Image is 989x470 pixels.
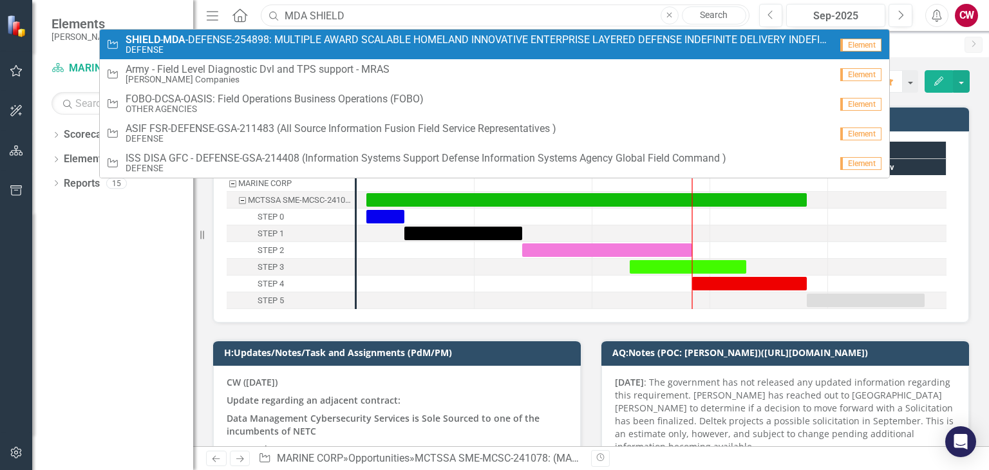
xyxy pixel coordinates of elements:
[106,178,127,189] div: 15
[615,376,956,456] p: : The government has not released any updated information regarding this requirement. [PERSON_NAM...
[227,259,355,276] div: STEP 3
[227,209,355,225] div: Task: Start date: 2025-07-03 End date: 2025-07-13
[126,104,424,114] small: OTHER AGENCIES
[261,5,749,27] input: Search ClearPoint...
[6,15,29,37] img: ClearPoint Strategy
[224,348,574,357] h3: H:Updates/Notes/Task and Assignments (PdM/PM)
[126,64,390,75] span: Army - Field Level Diagnostic Dvl and TPS support - MRAS
[630,260,746,274] div: Task: Start date: 2025-09-10 End date: 2025-10-10
[52,16,165,32] span: Elements
[126,153,726,164] span: ISS DISA GFC - DEFENSE-GSA-214408 (Information Systems Support Defense Information Systems Agency...
[615,376,644,388] strong: [DATE]
[404,227,522,240] div: Task: Start date: 2025-07-13 End date: 2025-08-13
[840,98,881,111] span: Element
[126,93,424,105] span: FOBO-DCSA-OASIS: Field Operations Business Operations (FOBO)
[100,118,890,148] a: ASIF FSR-DEFENSE-GSA-211483 (All Source Information Fusion Field Service Representatives )DEFENSE...
[682,6,746,24] a: Search
[227,225,355,242] div: STEP 1
[227,225,355,242] div: Task: Start date: 2025-07-13 End date: 2025-08-13
[786,4,885,27] button: Sep-2025
[227,376,278,388] strong: CW ([DATE])
[277,452,343,464] a: MARINE CORP
[840,127,881,140] span: Element
[240,443,567,456] p: [DATE]
[227,259,355,276] div: Task: Start date: 2025-09-10 End date: 2025-10-10
[258,451,581,466] div: » »
[348,452,410,464] a: Opportunities
[126,45,831,55] small: DEFENSE
[258,242,284,259] div: STEP 2
[258,225,284,242] div: STEP 1
[415,452,960,464] div: MCTSSA SME-MCSC-241078: (MARINE CORPS TACTICAL SYSTEMS SUPPORT ACTIVITY SUBJECT MATTER EXPERTS)
[52,92,180,115] input: Search Below...
[692,277,807,290] div: Task: Start date: 2025-09-26 End date: 2025-10-26
[227,192,355,209] div: Task: Start date: 2025-07-03 End date: 2025-10-26
[840,157,881,170] span: Element
[227,242,355,259] div: STEP 2
[227,175,355,192] div: MARINE CORP
[64,127,117,142] a: Scorecards
[52,32,165,42] small: [PERSON_NAME] Companies
[227,276,355,292] div: STEP 4
[227,192,355,209] div: MCTSSA SME-MCSC-241078: (MARINE CORPS TACTICAL SYSTEMS SUPPORT ACTIVITY SUBJECT MATTER EXPERTS)
[227,175,355,192] div: Task: MARINE CORP Start date: 2025-07-03 End date: 2025-07-04
[126,34,831,46] span: - -DEFENSE-254898: MULTIPLE AWARD SCALABLE HOMELAND INNOVATIVE ENTERPRISE LAYERED DEFENSE INDEFIN...
[227,292,355,309] div: Task: Start date: 2025-10-26 End date: 2025-11-25
[126,123,556,135] span: ASIF FSR-DEFENSE-GSA-211483 (All Source Information Fusion Field Service Representatives )
[100,89,890,118] a: FOBO-DCSA-OASIS: Field Operations Business Operations (FOBO)OTHER AGENCIESElement
[945,426,976,457] div: Open Intercom Messenger
[227,276,355,292] div: Task: Start date: 2025-09-26 End date: 2025-10-26
[227,412,540,437] strong: Data Management Cybersecurity Services is Sole Sourced to one of the incumbents of NETC
[126,134,556,144] small: DEFENSE
[366,193,807,207] div: Task: Start date: 2025-07-03 End date: 2025-10-26
[227,242,355,259] div: Task: Start date: 2025-08-13 End date: 2025-09-26
[258,259,284,276] div: STEP 3
[522,243,692,257] div: Task: Start date: 2025-08-13 End date: 2025-09-26
[126,164,726,173] small: DEFENSE
[840,39,881,52] span: Element
[100,59,890,89] a: Army - Field Level Diagnostic Dvl and TPS support - MRAS[PERSON_NAME] CompaniesElement
[955,4,978,27] button: CW
[126,75,390,84] small: [PERSON_NAME] Companies
[840,68,881,81] span: Element
[64,152,107,167] a: Elements
[612,348,963,357] h3: AQ:Notes (POC: [PERSON_NAME])([URL][DOMAIN_NAME])
[52,61,180,76] a: MARINE CORP
[238,175,292,192] div: MARINE CORP
[366,210,404,223] div: Task: Start date: 2025-07-03 End date: 2025-07-13
[227,292,355,309] div: STEP 5
[64,176,100,191] a: Reports
[258,276,284,292] div: STEP 4
[227,394,400,406] strong: Update regarding an adjacent contract:
[807,294,925,307] div: Task: Start date: 2025-10-26 End date: 2025-11-25
[258,209,284,225] div: STEP 0
[240,443,293,455] strong: Award Date:
[248,192,351,209] div: MCTSSA SME-MCSC-241078: (MARINE CORPS TACTICAL SYSTEMS SUPPORT ACTIVITY SUBJECT MATTER EXPERTS)
[258,292,284,309] div: STEP 5
[791,8,881,24] div: Sep-2025
[100,30,890,59] a: --DEFENSE-254898: MULTIPLE AWARD SCALABLE HOMELAND INNOVATIVE ENTERPRISE LAYERED DEFENSE INDEFINI...
[227,209,355,225] div: STEP 0
[100,148,890,178] a: ISS DISA GFC - DEFENSE-GSA-214408 (Information Systems Support Defense Information Systems Agency...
